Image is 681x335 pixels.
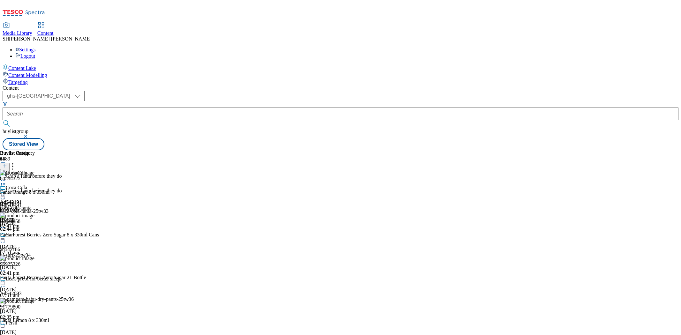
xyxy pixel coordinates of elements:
[3,101,8,106] svg: Search Filters
[3,30,32,36] span: Media Library
[3,138,44,150] button: Stored View
[3,129,28,134] span: buylistgroup
[3,64,678,71] a: Content Lake
[15,47,36,52] a: Settings
[3,78,678,85] a: Targeting
[8,79,28,85] span: Targeting
[3,85,678,91] div: Content
[37,23,54,36] a: Content
[37,30,54,36] span: Content
[3,36,9,41] span: SH
[15,53,35,59] a: Logout
[3,23,32,36] a: Media Library
[3,71,678,78] a: Content Modelling
[3,108,678,120] input: Search
[8,72,47,78] span: Content Modelling
[8,65,36,71] span: Content Lake
[9,36,91,41] span: [PERSON_NAME] [PERSON_NAME]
